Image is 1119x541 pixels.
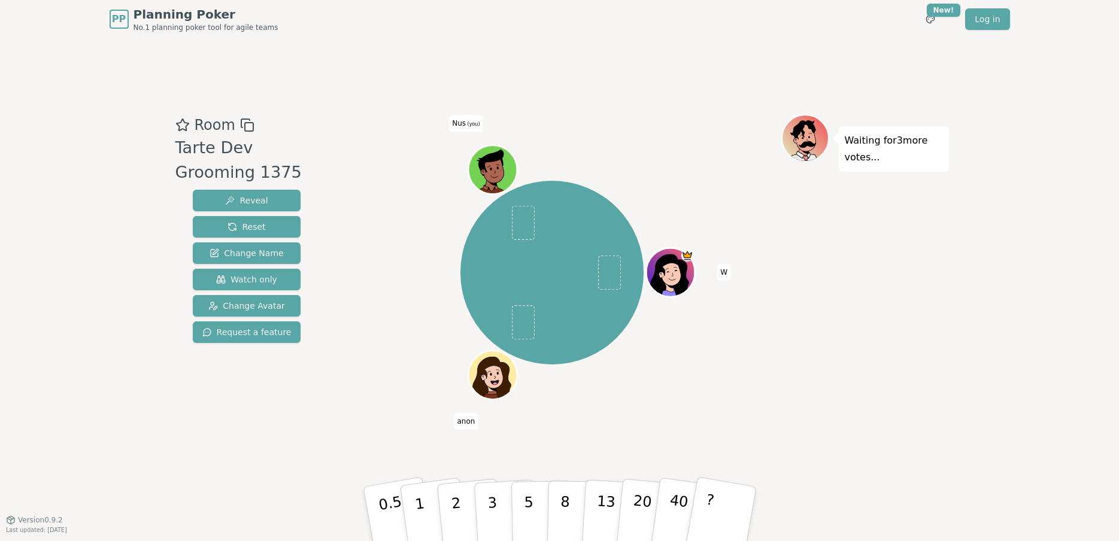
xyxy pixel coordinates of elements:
button: Request a feature [193,321,301,343]
span: Change Avatar [208,300,285,312]
span: Last updated: [DATE] [6,527,67,533]
span: Reset [228,221,265,233]
button: Reveal [193,190,301,211]
span: Reveal [225,194,268,206]
a: PPPlanning PokerNo.1 planning poker tool for agile teams [110,6,278,32]
span: Planning Poker [134,6,278,23]
a: Log in [965,8,1009,30]
button: Change Name [193,242,301,264]
p: Waiting for 3 more votes... [845,132,943,166]
span: (you) [466,122,480,127]
button: Watch only [193,269,301,290]
span: PP [112,12,126,26]
span: Request a feature [202,326,292,338]
button: Reset [193,216,301,238]
span: W is the host [681,250,693,262]
span: No.1 planning poker tool for agile teams [134,23,278,32]
button: Version0.9.2 [6,515,63,525]
span: Watch only [216,273,277,285]
div: New! [927,4,961,17]
span: Click to change your name [449,116,483,132]
button: Add as favourite [175,114,190,136]
span: Version 0.9.2 [18,515,63,525]
button: Click to change your avatar [470,147,515,193]
span: Click to change your name [717,264,730,281]
button: New! [920,8,941,30]
span: Click to change your name [454,413,478,430]
div: Tarte Dev Grooming 1375 [175,136,323,185]
span: Room [195,114,235,136]
button: Change Avatar [193,295,301,317]
span: Change Name [210,247,283,259]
